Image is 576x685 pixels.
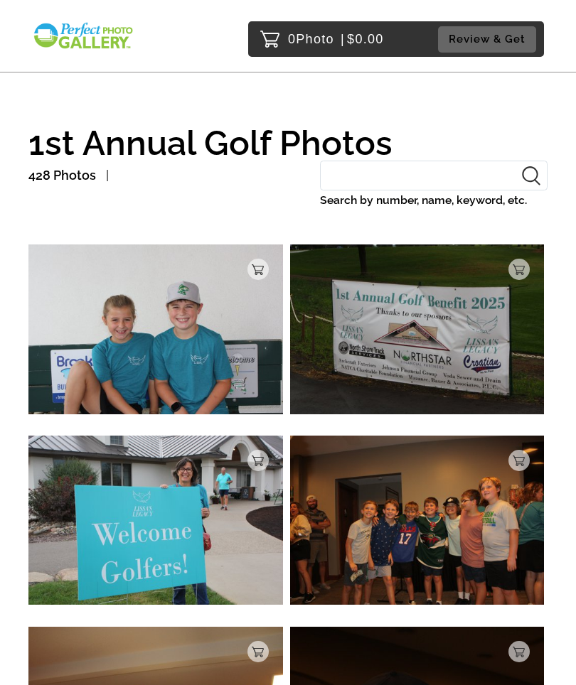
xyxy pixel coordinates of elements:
p: 0 $0.00 [288,28,384,50]
label: Search by number, name, keyword, etc. [320,190,548,210]
img: 222064 [28,436,283,605]
h1: 1st Annual Golf Photos [28,125,548,161]
span: Photo [296,28,334,50]
img: 222109 [290,244,545,414]
span: | [341,32,345,46]
p: 428 Photos [28,164,96,187]
a: Review & Get [438,26,540,53]
button: Review & Get [438,26,536,53]
img: 222443 [290,436,545,605]
img: Snapphound Logo [32,21,134,50]
img: 222068 [28,244,283,414]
